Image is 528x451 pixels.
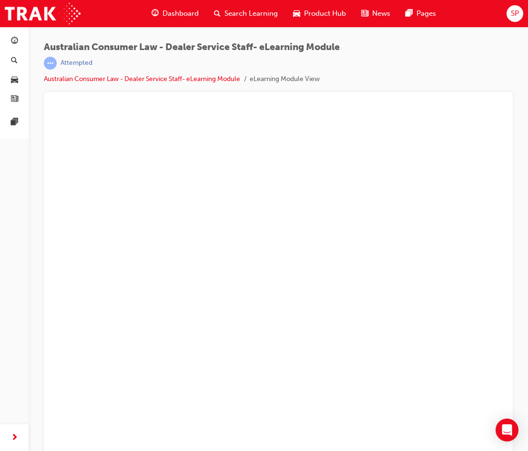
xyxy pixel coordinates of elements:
[361,8,368,20] span: news-icon
[61,59,92,68] div: Attempted
[250,74,320,85] li: eLearning Module View
[511,8,519,19] span: SP
[11,432,18,444] span: next-icon
[224,8,278,19] span: Search Learning
[214,8,221,20] span: search-icon
[11,76,18,84] span: car-icon
[44,75,240,83] a: Australian Consumer Law - Dealer Service Staff- eLearning Module
[304,8,346,19] span: Product Hub
[416,8,436,19] span: Pages
[507,5,523,22] button: SP
[144,4,206,23] a: guage-iconDashboard
[5,3,81,24] img: Trak
[11,95,18,104] span: news-icon
[11,118,18,127] span: pages-icon
[206,4,285,23] a: search-iconSearch Learning
[406,8,413,20] span: pages-icon
[398,4,444,23] a: pages-iconPages
[354,4,398,23] a: news-iconNews
[44,42,340,53] span: Australian Consumer Law - Dealer Service Staff- eLearning Module
[44,57,57,70] span: learningRecordVerb_ATTEMPT-icon
[372,8,390,19] span: News
[11,37,18,46] span: guage-icon
[285,4,354,23] a: car-iconProduct Hub
[496,419,518,441] div: Open Intercom Messenger
[162,8,199,19] span: Dashboard
[152,8,159,20] span: guage-icon
[11,57,18,65] span: search-icon
[293,8,300,20] span: car-icon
